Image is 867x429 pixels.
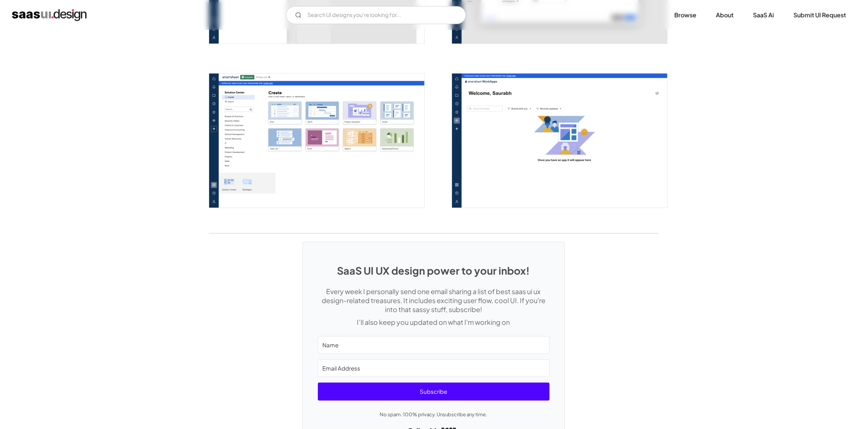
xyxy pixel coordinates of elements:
[318,410,550,419] p: No spam. 100% privacy. Unsubscribe any time.
[785,7,855,23] a: Submit UI Request
[318,359,550,377] input: Email Address
[744,7,783,23] a: SaaS Ai
[707,7,743,23] a: About
[209,73,424,208] img: 641ec3a860523c7bb4db7470_Smartsheet%20Solution%20Center%20Screen.png
[318,336,550,354] input: Name
[286,6,466,24] form: Email Form
[452,73,667,208] img: 641ec3a87a4b98cc143c3eb3_Smartsheet%20Workapp%20Screen.png
[452,73,667,208] a: open lightbox
[665,7,705,23] a: Browse
[318,265,550,277] h1: SaaS UI UX design power to your inbox!
[209,73,424,208] a: open lightbox
[12,9,87,21] a: home
[318,318,550,327] p: I’ll also keep you updated on what I'm working on
[286,6,466,24] input: Search UI designs you're looking for...
[318,383,550,401] button: Subscribe
[318,287,550,314] p: Every week I personally send one email sharing a list of best saas ui ux design-related treasures...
